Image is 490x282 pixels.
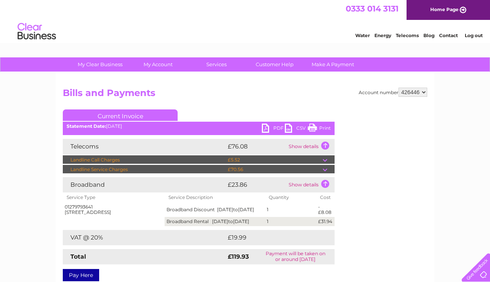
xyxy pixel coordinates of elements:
[127,57,190,72] a: My Account
[63,177,226,192] td: Broadband
[308,124,331,135] a: Print
[63,269,99,281] a: Pay Here
[63,165,226,174] td: Landline Service Charges
[226,165,323,174] td: £70.56
[69,57,132,72] a: My Clear Business
[316,192,335,202] th: Cost
[265,217,316,226] td: 1
[287,177,335,192] td: Show details
[65,4,426,37] div: Clear Business is a trading name of Verastar Limited (registered in [GEOGRAPHIC_DATA] No. 3667643...
[63,230,226,245] td: VAT @ 20%
[63,124,335,129] div: [DATE]
[423,33,434,38] a: Blog
[228,253,249,260] strong: £119.93
[226,230,319,245] td: £19.99
[355,33,370,38] a: Water
[17,20,56,43] img: logo.png
[346,4,399,13] a: 0333 014 3131
[65,204,163,215] div: 01279793641 [STREET_ADDRESS]
[265,202,316,217] td: 1
[226,177,287,192] td: £23.86
[243,57,306,72] a: Customer Help
[265,192,316,202] th: Quantity
[396,33,419,38] a: Telecoms
[70,253,86,260] strong: Total
[226,139,287,154] td: £76.08
[63,192,165,202] th: Service Type
[63,109,178,121] a: Current Invoice
[67,123,106,129] b: Statement Date:
[439,33,458,38] a: Contact
[185,57,248,72] a: Services
[226,155,323,165] td: £5.52
[63,155,226,165] td: Landline Call Charges
[165,202,265,217] td: Broadband Discount [DATE] [DATE]
[359,88,427,97] div: Account number
[316,202,335,217] td: -£8.08
[233,207,238,212] span: to
[262,124,285,135] a: PDF
[165,192,265,202] th: Service Description
[165,217,265,226] td: Broadband Rental [DATE] [DATE]
[374,33,391,38] a: Energy
[301,57,364,72] a: Make A Payment
[256,249,335,264] td: Payment will be taken on or around [DATE]
[63,88,427,102] h2: Bills and Payments
[228,218,233,224] span: to
[316,217,335,226] td: £31.94
[465,33,483,38] a: Log out
[287,139,335,154] td: Show details
[285,124,308,135] a: CSV
[63,139,226,154] td: Telecoms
